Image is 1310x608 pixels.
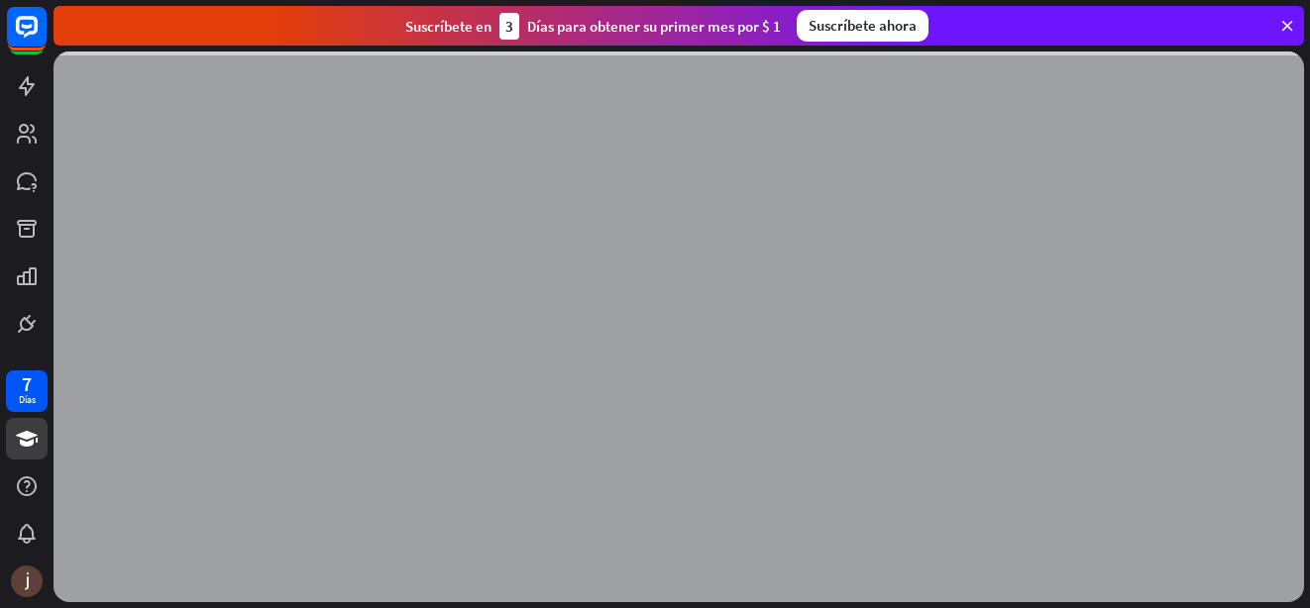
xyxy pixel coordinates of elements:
div: 7 [22,375,32,393]
div: 3 [499,13,519,40]
font: Suscríbete en [405,17,491,36]
a: 7 Días [6,370,48,412]
div: Días [19,393,36,407]
font: Días para obtener su primer mes por $ 1 [527,17,781,36]
div: Suscríbete ahora [797,10,928,42]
